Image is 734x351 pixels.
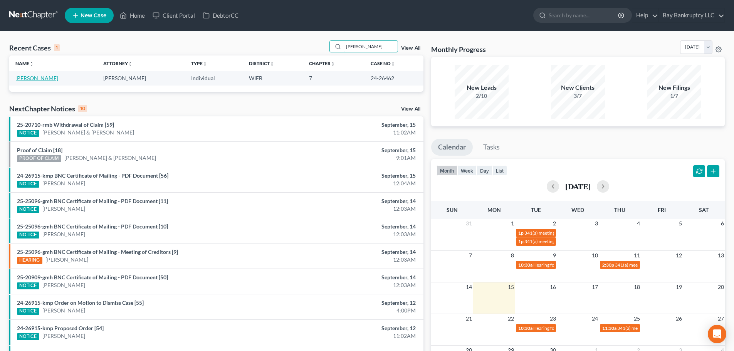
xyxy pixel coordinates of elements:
[17,282,39,289] div: NOTICE
[42,307,85,314] a: [PERSON_NAME]
[17,274,168,280] a: 25-20909-gmh BNC Certificate of Mailing - PDF Document [50]
[288,129,416,136] div: 11:02AM
[633,282,641,292] span: 18
[17,206,39,213] div: NOTICE
[615,262,689,268] span: 341(a) meeting for [PERSON_NAME]
[29,62,34,66] i: unfold_more
[288,230,416,238] div: 12:03AM
[477,165,492,176] button: day
[510,251,515,260] span: 8
[42,205,85,213] a: [PERSON_NAME]
[675,251,683,260] span: 12
[468,251,473,260] span: 7
[594,219,599,228] span: 3
[518,325,532,331] span: 10:30a
[288,332,416,340] div: 11:02AM
[647,92,701,100] div: 1/7
[565,182,591,190] h2: [DATE]
[591,282,599,292] span: 17
[331,62,335,66] i: unfold_more
[17,223,168,230] a: 25-25096-gmh BNC Certificate of Mailing - PDF Document [10]
[288,197,416,205] div: September, 14
[288,205,416,213] div: 12:03AM
[457,165,477,176] button: week
[551,92,605,100] div: 3/7
[309,60,335,66] a: Chapterunfold_more
[288,324,416,332] div: September, 12
[401,45,420,51] a: View All
[533,262,634,268] span: Hearing for [PERSON_NAME] & [PERSON_NAME]
[288,274,416,281] div: September, 14
[364,71,423,85] td: 24-26462
[647,83,701,92] div: New Filings
[17,333,39,340] div: NOTICE
[17,130,39,137] div: NOTICE
[617,325,692,331] span: 341(a) meeting for [PERSON_NAME]
[288,256,416,264] div: 12:03AM
[552,219,557,228] span: 2
[401,106,420,112] a: View All
[447,207,458,213] span: Sun
[476,139,507,156] a: Tasks
[17,155,61,162] div: PROOF OF CLAIM
[614,207,625,213] span: Thu
[17,257,42,264] div: HEARING
[633,314,641,323] span: 25
[64,154,156,162] a: [PERSON_NAME] & [PERSON_NAME]
[549,282,557,292] span: 16
[54,44,60,51] div: 1
[371,60,395,66] a: Case Nounfold_more
[675,282,683,292] span: 19
[42,129,134,136] a: [PERSON_NAME] & [PERSON_NAME]
[78,105,87,112] div: 10
[116,8,149,22] a: Home
[249,60,274,66] a: Districtunfold_more
[288,307,416,314] div: 4:00PM
[571,207,584,213] span: Wed
[633,251,641,260] span: 11
[288,121,416,129] div: September, 15
[17,308,39,315] div: NOTICE
[199,8,242,22] a: DebtorCC
[42,230,85,238] a: [PERSON_NAME]
[524,238,599,244] span: 341(a) meeting for [PERSON_NAME]
[15,75,58,81] a: [PERSON_NAME]
[636,219,641,228] span: 4
[303,71,364,85] td: 7
[203,62,207,66] i: unfold_more
[344,41,398,52] input: Search by name...
[17,325,104,331] a: 24-26915-kmp Proposed Order [54]
[487,207,501,213] span: Mon
[602,325,616,331] span: 11:30a
[518,238,524,244] span: 1p
[507,282,515,292] span: 15
[591,314,599,323] span: 24
[288,172,416,180] div: September, 15
[288,154,416,162] div: 9:01AM
[243,71,303,85] td: WIEB
[720,219,725,228] span: 6
[518,262,532,268] span: 10:30a
[185,71,243,85] td: Individual
[431,45,486,54] h3: Monthly Progress
[678,219,683,228] span: 5
[431,139,473,156] a: Calendar
[675,314,683,323] span: 26
[17,121,114,128] a: 25-20710-rmb Withdrawal of Claim [59]
[270,62,274,66] i: unfold_more
[455,83,509,92] div: New Leads
[465,282,473,292] span: 14
[17,249,178,255] a: 25-25096-gmh BNC Certificate of Mailing - Meeting of Creditors [9]
[17,181,39,188] div: NOTICE
[288,223,416,230] div: September, 14
[437,165,457,176] button: month
[15,60,34,66] a: Nameunfold_more
[128,62,133,66] i: unfold_more
[549,8,619,22] input: Search by name...
[17,147,62,153] a: Proof of Claim [18]
[9,43,60,52] div: Recent Cases
[658,207,666,213] span: Fri
[391,62,395,66] i: unfold_more
[81,13,106,18] span: New Case
[103,60,133,66] a: Attorneyunfold_more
